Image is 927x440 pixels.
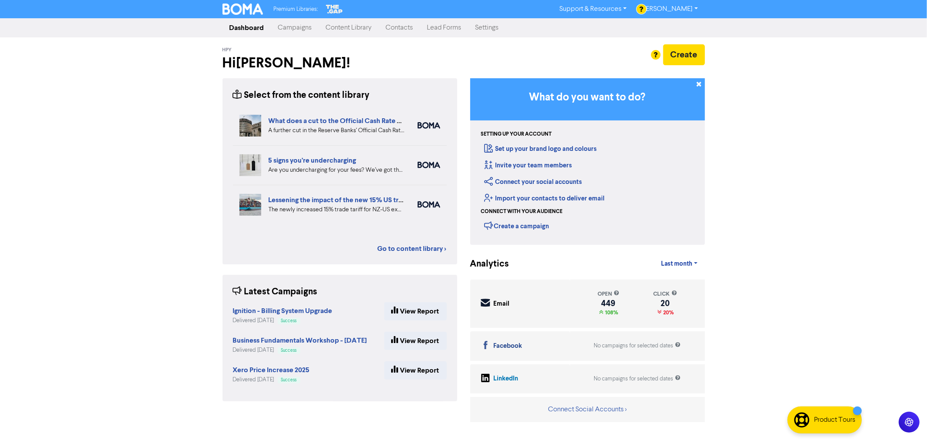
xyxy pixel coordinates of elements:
img: boma_accounting [418,162,440,168]
a: Last month [654,255,704,273]
a: Set up your brand logo and colours [485,145,597,153]
a: Invite your team members [485,161,572,170]
h2: Hi [PERSON_NAME] ! [223,55,457,71]
div: Email [494,299,510,309]
a: Lessening the impact of the new 15% US trade tariff [269,196,428,204]
img: boma [418,201,440,208]
span: 108% [603,309,618,316]
img: BOMA Logo [223,3,263,15]
a: Xero Price Increase 2025 [233,367,310,374]
img: boma [418,122,440,129]
strong: Ignition - Billing System Upgrade [233,307,332,315]
strong: Xero Price Increase 2025 [233,366,310,374]
div: 449 [598,300,619,307]
a: View Report [384,361,447,380]
div: LinkedIn [494,374,518,384]
div: The newly increased 15% trade tariff for NZ-US exports could well have a major impact on your mar... [269,205,405,214]
a: Lead Forms [420,19,468,37]
a: Settings [468,19,506,37]
div: open [598,290,619,298]
a: Support & Resources [552,2,634,16]
div: Select from the content library [233,89,370,102]
span: Success [281,319,297,323]
a: Import your contacts to deliver email [485,194,605,203]
div: 20 [653,300,677,307]
a: [PERSON_NAME] [634,2,704,16]
div: Setting up your account [481,130,552,138]
div: Analytics [470,257,498,271]
iframe: Chat Widget [884,398,927,440]
a: Connect your social accounts [485,178,582,186]
button: Create [663,44,705,65]
span: HPY [223,47,232,53]
button: Connect Social Accounts > [548,404,627,415]
a: Content Library [319,19,379,37]
div: Getting Started in BOMA [470,78,705,245]
a: Business Fundamentals Workshop - [DATE] [233,337,367,344]
div: Latest Campaigns [233,285,318,299]
a: What does a cut to the Official Cash Rate mean for your business? [269,117,472,125]
span: 20% [661,309,674,316]
span: Success [281,378,297,382]
h3: What do you want to do? [483,91,692,104]
a: 5 signs you’re undercharging [269,156,356,165]
a: View Report [384,302,447,320]
div: Delivered [DATE] [233,376,310,384]
div: Are you undercharging for your fees? We’ve got the five warning signs that can help you diagnose ... [269,166,405,175]
div: Facebook [494,341,522,351]
a: Contacts [379,19,420,37]
strong: Business Fundamentals Workshop - [DATE] [233,336,367,345]
span: Success [281,348,297,353]
a: View Report [384,332,447,350]
img: The Gap [325,3,344,15]
a: Ignition - Billing System Upgrade [233,308,332,315]
a: Dashboard [223,19,271,37]
div: click [653,290,677,298]
a: Go to content library > [378,243,447,254]
div: Connect with your audience [481,208,563,216]
div: Delivered [DATE] [233,317,332,325]
span: Premium Libraries: [273,7,318,12]
span: Last month [661,260,692,268]
div: Create a campaign [485,219,549,232]
div: A further cut in the Reserve Banks’ Official Cash Rate sounds like good news. But what’s the real... [269,126,405,135]
div: No campaigns for selected dates [594,375,681,383]
div: No campaigns for selected dates [594,342,681,350]
div: Delivered [DATE] [233,346,367,354]
a: Campaigns [271,19,319,37]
